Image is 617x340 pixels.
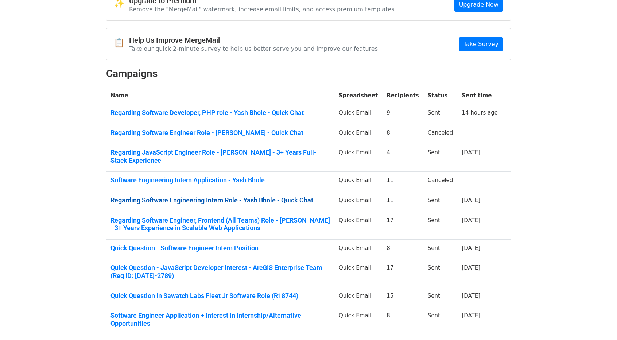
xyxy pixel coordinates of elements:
[334,172,382,192] td: Quick Email
[334,124,382,144] td: Quick Email
[382,144,423,172] td: 4
[423,239,458,259] td: Sent
[423,87,458,104] th: Status
[110,216,330,232] a: Regarding Software Engineer, Frontend (All Teams) Role - [PERSON_NAME] - 3+ Years Experience in S...
[423,144,458,172] td: Sent
[423,307,458,335] td: Sent
[382,87,423,104] th: Recipients
[334,144,382,172] td: Quick Email
[110,244,330,252] a: Quick Question - Software Engineer Intern Position
[462,312,480,319] a: [DATE]
[382,172,423,192] td: 11
[110,148,330,164] a: Regarding JavaScript Engineer Role - [PERSON_NAME] - 3+ Years Full-Stack Experience
[334,239,382,259] td: Quick Email
[462,197,480,204] a: [DATE]
[423,124,458,144] td: Canceled
[462,293,480,299] a: [DATE]
[334,287,382,307] td: Quick Email
[581,305,617,340] iframe: Chat Widget
[382,192,423,212] td: 11
[110,312,330,327] a: Software Engineer Application + Interest in Internship/Alternative Opportunities
[129,45,378,53] p: Take our quick 2-minute survey to help us better serve you and improve our features
[462,217,480,224] a: [DATE]
[382,259,423,287] td: 17
[110,264,330,279] a: Quick Question - JavaScript Developer Interest - ArcGIS Enterprise Team (Req ID: [DATE]-2789)
[462,109,498,116] a: 14 hours ago
[382,239,423,259] td: 8
[382,124,423,144] td: 8
[423,104,458,124] td: Sent
[114,38,129,48] span: 📋
[423,287,458,307] td: Sent
[334,259,382,287] td: Quick Email
[110,109,330,117] a: Regarding Software Developer, PHP role - Yash Bhole - Quick Chat
[382,287,423,307] td: 15
[382,212,423,239] td: 17
[110,176,330,184] a: Software Engineering Intern Application - Yash Bhole
[110,292,330,300] a: Quick Question in Sawatch Labs Fleet Jr Software Role (R18744)
[462,264,480,271] a: [DATE]
[110,196,330,204] a: Regarding Software Engineering Intern Role - Yash Bhole - Quick Chat
[334,212,382,239] td: Quick Email
[423,172,458,192] td: Canceled
[459,37,503,51] a: Take Survey
[462,245,480,251] a: [DATE]
[382,307,423,335] td: 8
[423,192,458,212] td: Sent
[110,129,330,137] a: Regarding Software Engineer Role - [PERSON_NAME] - Quick Chat
[462,149,480,156] a: [DATE]
[129,36,378,45] h4: Help Us Improve MergeMail
[334,192,382,212] td: Quick Email
[129,5,395,13] p: Remove the "MergeMail" watermark, increase email limits, and access premium templates
[334,104,382,124] td: Quick Email
[334,87,382,104] th: Spreadsheet
[423,212,458,239] td: Sent
[457,87,502,104] th: Sent time
[106,87,334,104] th: Name
[106,67,511,80] h2: Campaigns
[423,259,458,287] td: Sent
[334,307,382,335] td: Quick Email
[382,104,423,124] td: 9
